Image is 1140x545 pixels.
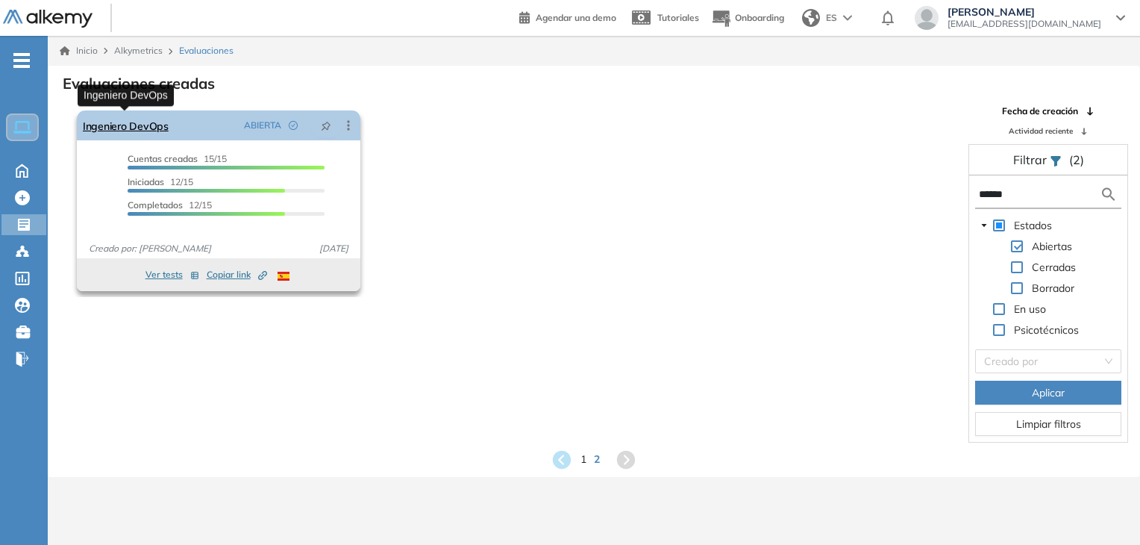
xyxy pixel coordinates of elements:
[975,381,1121,405] button: Aplicar
[1014,323,1079,337] span: Psicotécnicos
[278,272,289,281] img: ESP
[1002,105,1078,118] span: Fecha de creación
[179,44,234,57] span: Evaluaciones
[536,12,616,23] span: Agendar una demo
[321,119,331,131] span: pushpin
[1032,240,1072,253] span: Abiertas
[1009,125,1073,137] span: Actividad reciente
[735,12,784,23] span: Onboarding
[128,153,227,164] span: 15/15
[1100,185,1118,204] img: search icon
[657,12,699,23] span: Tutoriales
[1029,258,1079,276] span: Cerradas
[244,119,281,132] span: ABIERTA
[83,242,217,255] span: Creado por: [PERSON_NAME]
[114,45,163,56] span: Alkymetrics
[63,75,215,93] h3: Evaluaciones creadas
[207,268,267,281] span: Copiar link
[145,266,199,284] button: Ver tests
[980,222,988,229] span: caret-down
[1029,279,1077,297] span: Borrador
[1011,300,1049,318] span: En uso
[580,452,586,467] span: 1
[60,44,98,57] a: Inicio
[826,11,837,25] span: ES
[313,242,354,255] span: [DATE]
[128,153,198,164] span: Cuentas creadas
[1016,416,1081,432] span: Limpiar filtros
[843,15,852,21] img: arrow
[13,59,30,62] i: -
[78,84,174,106] div: Ingeniero DevOps
[975,412,1121,436] button: Limpiar filtros
[711,2,784,34] button: Onboarding
[1014,302,1046,316] span: En uso
[1011,321,1082,339] span: Psicotécnicos
[128,199,183,211] span: Completados
[207,266,267,284] button: Copiar link
[3,10,93,28] img: Logo
[310,113,342,137] button: pushpin
[128,176,193,187] span: 12/15
[128,199,212,211] span: 12/15
[948,18,1101,30] span: [EMAIL_ADDRESS][DOMAIN_NAME]
[83,110,169,140] a: Ingeniero DevOps
[1069,151,1084,169] span: (2)
[128,176,164,187] span: Iniciadas
[1032,384,1065,401] span: Aplicar
[1011,217,1055,234] span: Estados
[519,7,616,25] a: Agendar una demo
[1029,237,1075,255] span: Abiertas
[1032,261,1076,274] span: Cerradas
[948,6,1101,18] span: [PERSON_NAME]
[1014,219,1052,232] span: Estados
[802,9,820,27] img: world
[289,121,298,130] span: check-circle
[1032,281,1074,295] span: Borrador
[594,452,600,467] span: 2
[1013,152,1050,167] span: Filtrar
